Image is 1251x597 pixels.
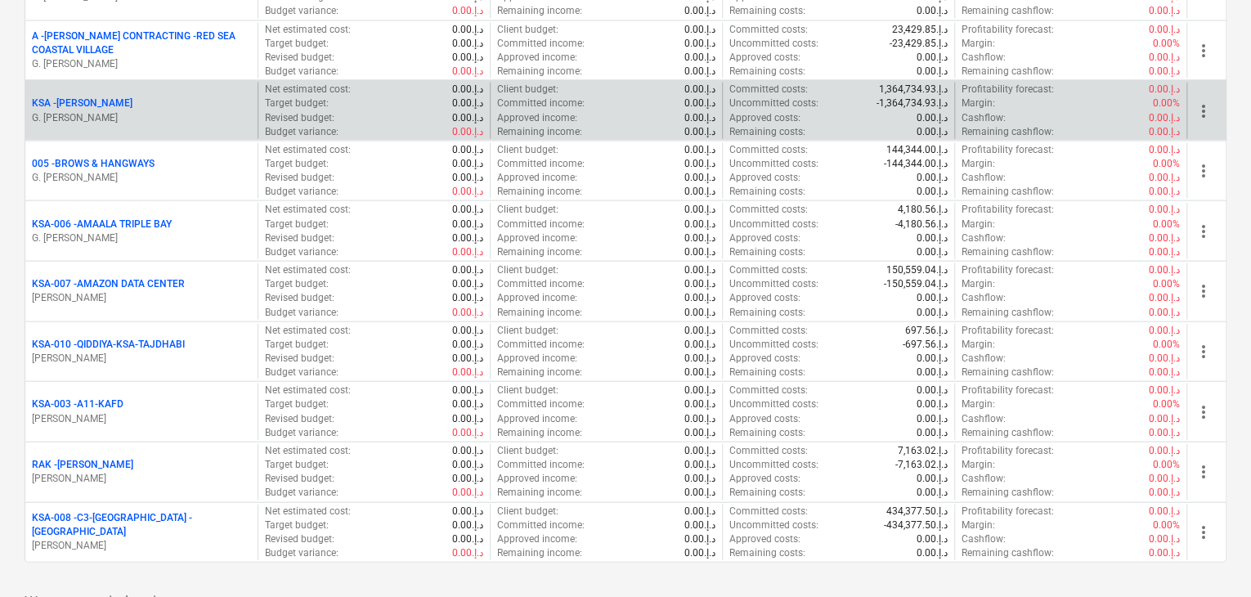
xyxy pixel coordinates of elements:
p: Approved income : [497,291,577,305]
p: 0.00د.إ.‏ [684,97,715,110]
p: Budget variance : [265,4,339,18]
p: 0.00د.إ.‏ [452,231,483,245]
p: Committed costs : [729,203,808,217]
p: Uncommitted costs : [729,277,818,291]
p: Committed costs : [729,263,808,277]
p: 0.00د.إ.‏ [452,291,483,305]
p: Target budget : [265,97,329,110]
p: Remaining cashflow : [962,366,1054,379]
p: 0.00د.إ.‏ [452,458,483,472]
p: Net estimated cost : [265,23,351,37]
p: G. [PERSON_NAME] [32,111,251,125]
p: 0.00د.إ.‏ [684,384,715,397]
p: Approved income : [497,231,577,245]
p: Remaining cashflow : [962,4,1054,18]
p: Budget variance : [265,65,339,79]
p: Client budget : [497,384,558,397]
p: 0.00د.إ.‏ [452,412,483,426]
p: 0.00د.إ.‏ [1149,171,1180,185]
p: -150,559.04د.إ.‏ [884,277,948,291]
p: 0.00د.إ.‏ [684,352,715,366]
p: [PERSON_NAME] [32,472,251,486]
p: 0.00د.إ.‏ [1149,143,1180,157]
p: 0.00% [1153,37,1180,51]
p: Remaining costs : [729,366,805,379]
p: 0.00د.إ.‏ [452,23,483,37]
p: 0.00د.إ.‏ [684,23,715,37]
p: Net estimated cost : [265,83,351,97]
p: 0.00د.إ.‏ [1149,231,1180,245]
p: 0.00د.إ.‏ [917,366,948,379]
p: Target budget : [265,397,329,411]
p: Cashflow : [962,412,1006,426]
p: 0.00د.إ.‏ [452,218,483,231]
p: 0.00% [1153,397,1180,411]
p: Remaining costs : [729,306,805,320]
p: Net estimated cost : [265,384,351,397]
p: -697.56د.إ.‏ [903,338,948,352]
div: KSA-007 -AMAZON DATA CENTER[PERSON_NAME] [32,277,251,305]
p: -4,180.56د.إ.‏ [895,218,948,231]
p: Budget variance : [265,185,339,199]
p: Client budget : [497,23,558,37]
p: Remaining costs : [729,486,805,500]
p: Target budget : [265,218,329,231]
p: Approved income : [497,171,577,185]
p: 0.00د.إ.‏ [684,306,715,320]
p: Remaining costs : [729,185,805,199]
p: Uncommitted costs : [729,157,818,171]
div: KSA -[PERSON_NAME]G. [PERSON_NAME] [32,97,251,124]
p: Budget variance : [265,125,339,139]
p: 0.00د.إ.‏ [684,125,715,139]
p: Approved costs : [729,472,800,486]
p: 0.00د.إ.‏ [452,397,483,411]
p: 0.00د.إ.‏ [452,125,483,139]
p: Cashflow : [962,111,1006,125]
p: [PERSON_NAME] [32,412,251,426]
p: 0.00د.إ.‏ [452,51,483,65]
p: Budget variance : [265,426,339,440]
p: Approved costs : [729,111,800,125]
p: 0.00د.إ.‏ [684,185,715,199]
p: 0.00د.إ.‏ [684,366,715,379]
p: 0.00د.إ.‏ [452,263,483,277]
p: 0.00د.إ.‏ [917,486,948,500]
p: Cashflow : [962,51,1006,65]
p: Client budget : [497,444,558,458]
p: 0.00د.إ.‏ [1149,444,1180,458]
p: 0.00% [1153,277,1180,291]
p: 0.00د.إ.‏ [1149,185,1180,199]
p: 0.00د.إ.‏ [917,231,948,245]
p: 0.00د.إ.‏ [684,111,715,125]
p: 0.00د.إ.‏ [452,83,483,97]
p: 1,364,734.93د.إ.‏ [879,83,948,97]
p: Committed income : [497,338,585,352]
p: Profitability forecast : [962,203,1054,217]
p: 0.00د.إ.‏ [684,291,715,305]
p: 0.00د.إ.‏ [917,245,948,259]
p: Approved costs : [729,51,800,65]
p: 0.00% [1153,338,1180,352]
p: 0.00% [1153,458,1180,472]
p: 0.00د.إ.‏ [1149,486,1180,500]
p: Cashflow : [962,472,1006,486]
p: 0.00د.إ.‏ [684,444,715,458]
p: Approved income : [497,412,577,426]
p: 0.00د.إ.‏ [917,171,948,185]
p: RAK - [PERSON_NAME] [32,458,133,472]
p: 0.00د.إ.‏ [1149,65,1180,79]
iframe: Chat Widget [1169,518,1251,597]
p: 0.00د.إ.‏ [917,185,948,199]
p: Approved income : [497,352,577,366]
span: more_vert [1194,41,1213,61]
p: 0.00د.إ.‏ [684,37,715,51]
p: 0.00د.إ.‏ [1149,4,1180,18]
p: Revised budget : [265,352,334,366]
div: A -[PERSON_NAME] CONTRACTING -RED SEA COASTAL VILLAGEG. [PERSON_NAME] [32,29,251,71]
p: Cashflow : [962,352,1006,366]
p: Remaining income : [497,426,582,440]
div: RAK -[PERSON_NAME][PERSON_NAME] [32,458,251,486]
p: Uncommitted costs : [729,218,818,231]
div: KSA-008 -C3-[GEOGRAPHIC_DATA] -[GEOGRAPHIC_DATA][PERSON_NAME] [32,511,251,553]
p: 150,559.04د.إ.‏ [886,263,948,277]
